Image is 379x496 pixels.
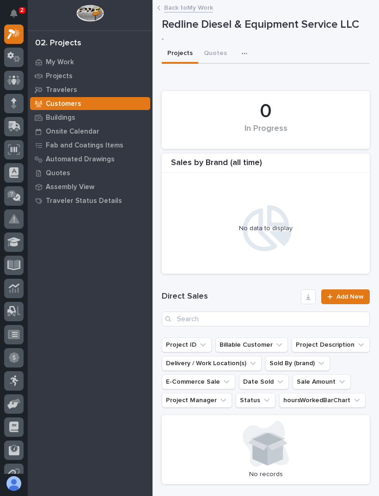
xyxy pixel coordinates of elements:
[162,356,262,371] button: Delivery / Work Location(s)
[46,197,122,205] p: Traveler Status Details
[46,100,81,108] p: Customers
[162,374,235,389] button: E-Commerce Sale
[162,312,370,326] input: Search
[292,337,370,352] button: Project Description
[28,152,153,166] a: Automated Drawings
[28,69,153,83] a: Projects
[28,138,153,152] a: Fab and Coatings Items
[279,393,366,408] button: hoursWorkedBarChart
[177,100,354,123] div: 0
[35,38,81,49] div: 02. Projects
[265,356,330,371] button: Sold By (brand)
[336,294,364,300] span: Add New
[162,35,362,43] p: -
[28,194,153,208] a: Traveler Status Details
[76,5,104,22] img: Workspace Logo
[164,2,213,12] a: Back toMy Work
[46,58,74,67] p: My Work
[20,7,24,13] p: 2
[236,393,275,408] button: Status
[162,337,212,352] button: Project ID
[177,124,354,143] div: In Progress
[239,374,289,389] button: Date Sold
[28,55,153,69] a: My Work
[46,86,77,94] p: Travelers
[28,124,153,138] a: Onsite Calendar
[162,158,370,173] div: Sales by Brand (all time)
[162,44,198,64] button: Projects
[293,374,351,389] button: Sale Amount
[4,474,24,493] button: users-avatar
[167,471,364,478] p: No records
[46,114,75,122] p: Buildings
[162,291,297,302] h1: Direct Sales
[28,110,153,124] a: Buildings
[215,337,288,352] button: Billable Customer
[46,128,99,136] p: Onsite Calendar
[321,289,370,304] a: Add New
[46,183,94,191] p: Assembly View
[4,4,24,23] button: Notifications
[46,72,73,80] p: Projects
[46,155,115,164] p: Automated Drawings
[162,18,366,31] p: Redline Diesel & Equipment Service LLC
[28,180,153,194] a: Assembly View
[198,44,232,64] button: Quotes
[46,141,123,150] p: Fab and Coatings Items
[166,225,365,233] div: No data to display
[28,97,153,110] a: Customers
[12,9,24,24] div: Notifications2
[162,393,232,408] button: Project Manager
[28,83,153,97] a: Travelers
[46,169,70,178] p: Quotes
[28,166,153,180] a: Quotes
